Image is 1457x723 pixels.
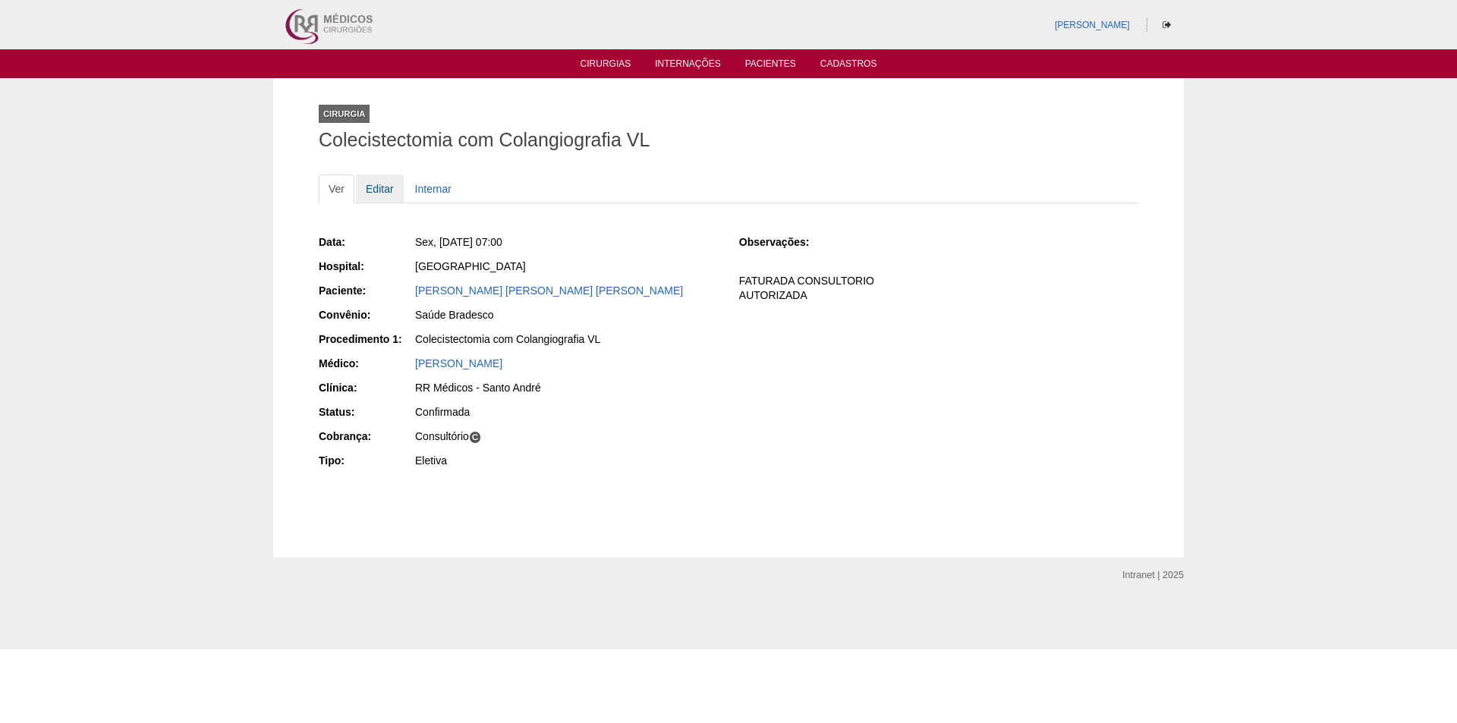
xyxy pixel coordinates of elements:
a: [PERSON_NAME] [415,357,502,369]
div: Cirurgia [319,105,370,123]
a: [PERSON_NAME] [1055,20,1130,30]
a: Pacientes [745,58,796,74]
a: Internar [405,174,461,203]
a: Editar [356,174,404,203]
div: Observações: [739,234,834,250]
a: Internações [655,58,721,74]
p: FATURADA CONSULTORIO AUTORIZADA [739,274,1138,303]
div: Procedimento 1: [319,332,414,347]
div: Cobrança: [319,429,414,444]
div: [GEOGRAPHIC_DATA] [415,259,718,274]
div: Tipo: [319,453,414,468]
div: Confirmada [415,404,718,420]
div: Clínica: [319,380,414,395]
span: Sex, [DATE] 07:00 [415,236,502,248]
div: Hospital: [319,259,414,274]
div: Consultório [415,429,718,444]
div: Convênio: [319,307,414,322]
div: Colecistectomia com Colangiografia VL [415,332,718,347]
div: Eletiva [415,453,718,468]
a: Cadastros [820,58,877,74]
i: Sair [1163,20,1171,30]
h1: Colecistectomia com Colangiografia VL [319,130,1138,149]
div: Status: [319,404,414,420]
div: Médico: [319,356,414,371]
div: RR Médicos - Santo André [415,380,718,395]
div: Data: [319,234,414,250]
div: Paciente: [319,283,414,298]
div: Intranet | 2025 [1122,567,1184,583]
a: Cirurgias [581,58,631,74]
a: [PERSON_NAME] [PERSON_NAME] [PERSON_NAME] [415,284,683,297]
span: C [469,431,482,444]
div: Saúde Bradesco [415,307,718,322]
a: Ver [319,174,354,203]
